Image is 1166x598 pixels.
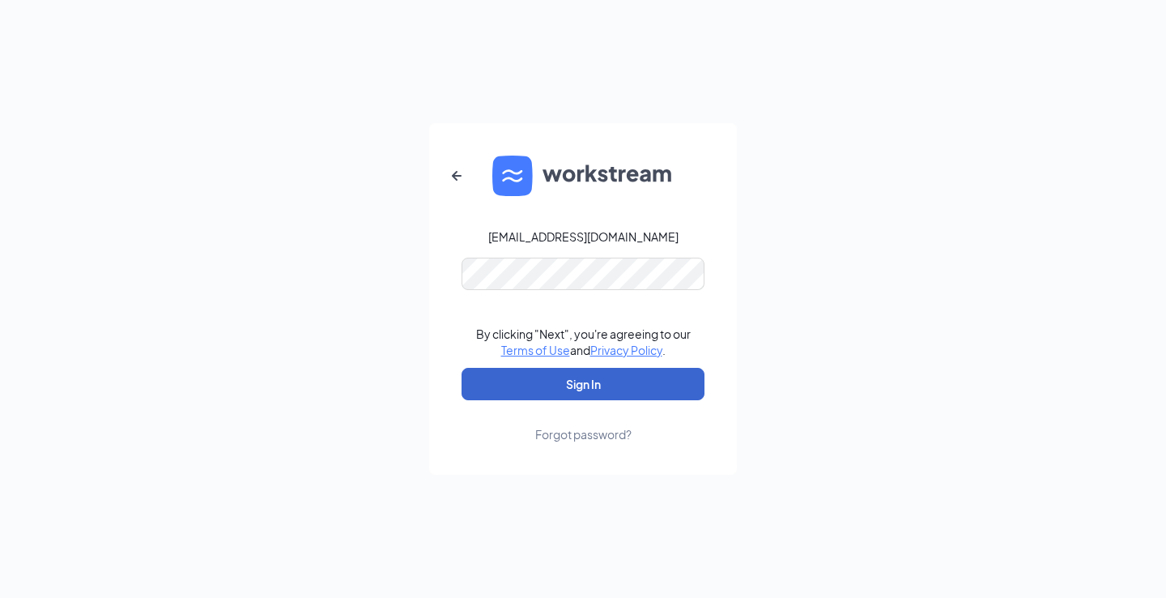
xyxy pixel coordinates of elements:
[492,156,674,196] img: WS logo and Workstream text
[488,229,679,245] div: [EMAIL_ADDRESS][DOMAIN_NAME]
[590,343,662,357] a: Privacy Policy
[462,368,704,400] button: Sign In
[535,400,632,442] a: Forgot password?
[447,166,466,186] svg: ArrowLeftNew
[437,156,476,195] button: ArrowLeftNew
[501,343,570,357] a: Terms of Use
[535,426,632,442] div: Forgot password?
[476,326,691,358] div: By clicking "Next", you're agreeing to our and .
